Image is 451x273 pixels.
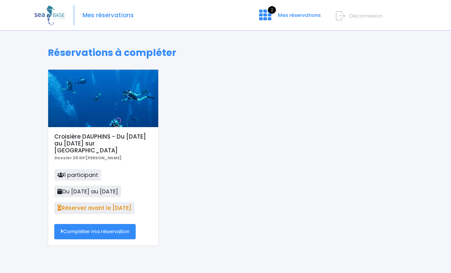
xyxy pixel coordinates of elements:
a: Compléter ma réservation [54,224,136,239]
span: Déconnexion [349,12,383,20]
a: 2 Mes réservations [253,14,325,21]
span: Réservez avant le [DATE] [54,202,135,214]
span: Mes réservations [278,11,321,19]
span: 2 [268,6,276,14]
span: 1 participant [54,169,101,181]
h1: Réservations à compléter [48,47,403,59]
b: Dossier 26 GP [PERSON_NAME] [54,155,122,161]
span: Du [DATE] au [DATE] [54,186,121,197]
h5: Croisière DAUPHINS - Du [DATE] au [DATE] sur [GEOGRAPHIC_DATA] [54,133,152,154]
